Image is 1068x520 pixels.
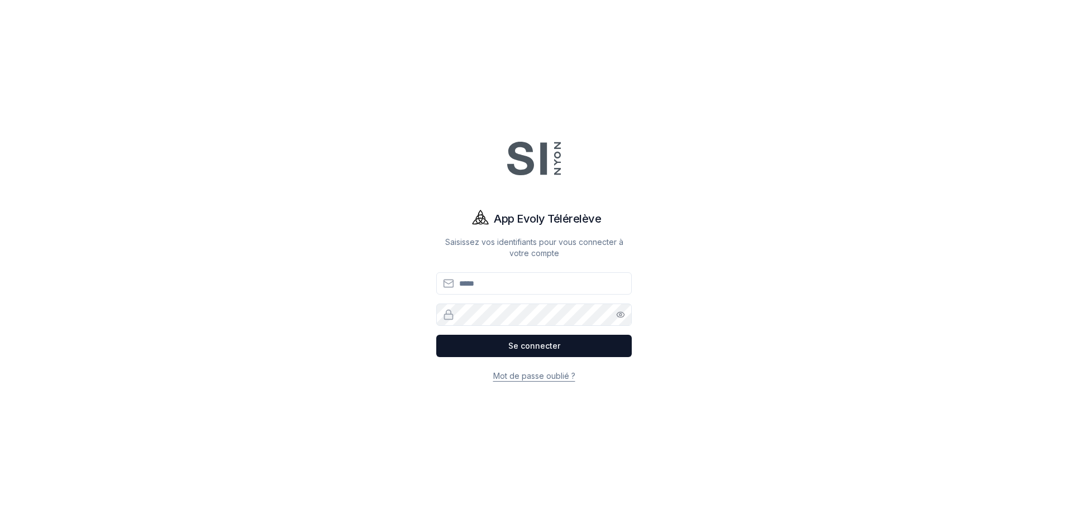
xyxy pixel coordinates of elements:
[493,371,575,381] a: Mot de passe oublié ?
[507,132,561,185] img: SI Nyon - Gaz Logo
[436,335,632,357] button: Se connecter
[436,237,632,259] p: Saisissez vos identifiants pour vous connecter à votre compte
[467,205,494,232] img: Evoly Logo
[494,211,601,227] h1: App Evoly Télérelève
